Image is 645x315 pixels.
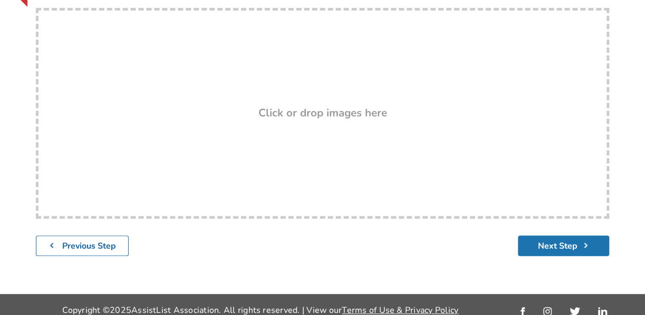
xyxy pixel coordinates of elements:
button: Previous Step [36,235,129,256]
button: Next Step [518,235,609,256]
h3: Click or drop images here [258,106,387,120]
b: Previous Step [62,240,116,252]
